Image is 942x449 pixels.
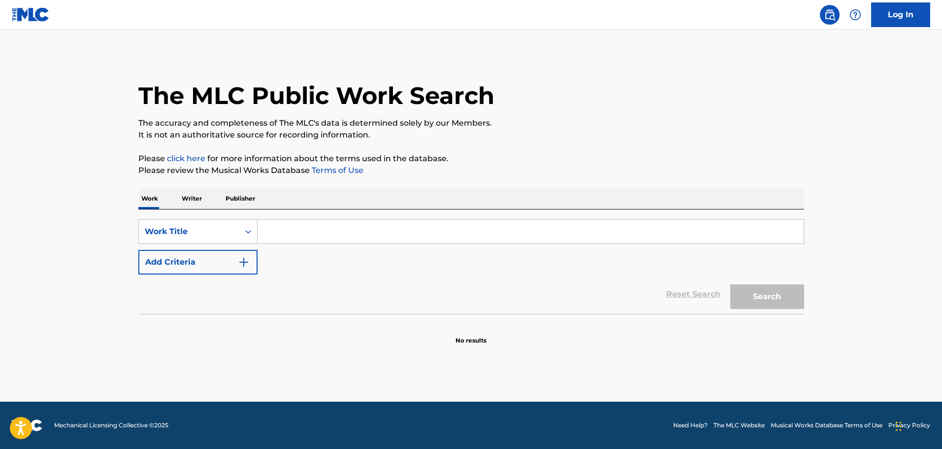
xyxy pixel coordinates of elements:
[138,250,258,275] button: Add Criteria
[824,9,836,21] img: search
[310,166,363,175] a: Terms of Use
[849,9,861,21] img: help
[871,2,930,27] a: Log In
[138,219,804,314] form: Search Form
[845,5,865,25] div: Help
[145,226,233,238] div: Work Title
[138,153,804,165] p: Please for more information about the terms used in the database.
[820,5,840,25] a: Public Search
[893,402,942,449] div: Widget de chat
[179,188,205,209] p: Writer
[771,421,882,430] a: Musical Works Database Terms of Use
[138,117,804,129] p: The accuracy and completeness of The MLC's data is determined solely by our Members.
[54,421,168,430] span: Mechanical Licensing Collective © 2025
[167,154,205,163] a: click here
[893,402,942,449] iframe: Chat Widget
[673,421,708,430] a: Need Help?
[714,421,765,430] a: The MLC Website
[138,81,494,110] h1: The MLC Public Work Search
[238,256,250,268] img: 9d2ae6d4665cec9f34b9.svg
[12,7,50,22] img: MLC Logo
[12,419,42,431] img: logo
[138,188,161,209] p: Work
[896,412,902,441] div: Arrastrar
[223,188,258,209] p: Publisher
[455,324,487,345] p: No results
[138,165,804,176] p: Please review the Musical Works Database
[888,421,930,430] a: Privacy Policy
[138,129,804,141] p: It is not an authoritative source for recording information.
